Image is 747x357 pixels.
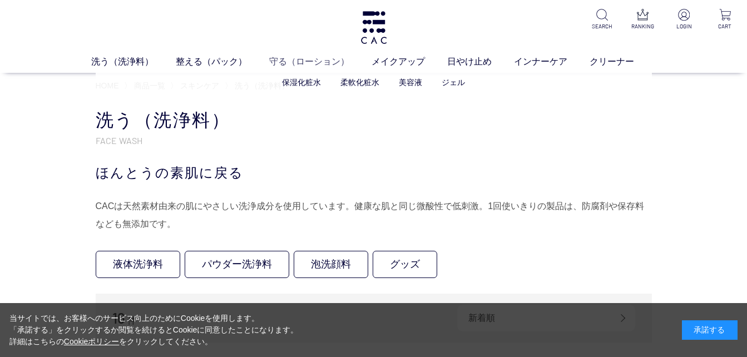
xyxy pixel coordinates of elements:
a: 液体洗浄料 [96,251,180,278]
img: logo [359,11,388,44]
div: CACは天然素材由来の肌にやさしい洗浄成分を使用しています。健康な肌と同じ微酸性で低刺激。1回使いきりの製品は、防腐剤や保存料なども無添加です。 [96,197,652,233]
p: CART [712,22,738,31]
a: SEARCH [588,9,615,31]
a: 泡洗顔料 [294,251,368,278]
a: 柔軟化粧水 [340,78,379,87]
a: Cookieポリシー [64,337,120,346]
h1: 洗う（洗浄料） [96,108,652,132]
a: グッズ [373,251,437,278]
a: 守る（ローション） [269,55,372,68]
a: クリーナー [590,55,656,68]
p: FACE WASH [96,135,652,146]
div: ほんとうの素肌に戻る [96,163,652,183]
p: RANKING [630,22,656,31]
a: CART [712,9,738,31]
a: 整える（パック） [176,55,269,68]
a: 日やけ止め [447,55,514,68]
a: ジェル [442,78,465,87]
p: LOGIN [671,22,697,31]
a: 美容液 [399,78,422,87]
a: 保湿化粧水 [282,78,321,87]
a: パウダー洗浄料 [185,251,289,278]
a: 洗う（洗浄料） [91,55,176,68]
p: SEARCH [588,22,615,31]
div: 承諾する [682,320,738,340]
a: LOGIN [671,9,697,31]
a: RANKING [630,9,656,31]
a: インナーケア [514,55,590,68]
a: メイクアップ [372,55,447,68]
div: 当サイトでは、お客様へのサービス向上のためにCookieを使用します。 「承諾する」をクリックするか閲覧を続けるとCookieに同意したことになります。 詳細はこちらの をクリックしてください。 [9,313,299,348]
